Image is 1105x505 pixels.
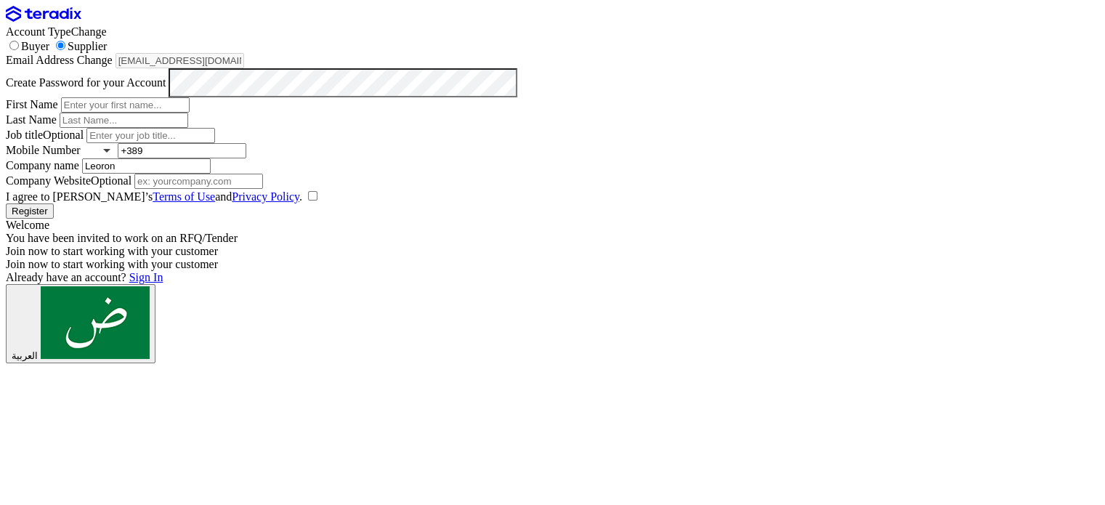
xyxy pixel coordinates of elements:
input: Enter phone number... [118,143,246,158]
label: Company Website [6,174,134,187]
label: Last Name [6,113,60,126]
span: I agree to [PERSON_NAME]’s and . [6,190,302,203]
input: Enter your company name... [82,158,211,174]
label: Supplier [52,40,107,52]
label: Account Type [6,25,107,38]
label: Mobile Number [6,144,81,156]
span: Change [77,54,113,66]
a: Terms of Use [153,190,215,203]
span: العربية [12,350,38,361]
img: ar-AR.png [41,286,150,359]
label: Job title [6,129,86,141]
input: Last Name... [60,113,188,128]
div: Join now to start working with your customer [6,258,1099,271]
input: Enter your first name... [61,97,190,113]
span: Already have an account? [6,271,126,283]
label: Buyer [6,40,49,52]
a: Privacy Policy [232,190,299,203]
span: Change [71,25,107,38]
label: First Name [6,98,61,110]
input: ex: yourcompany.com [134,174,263,189]
a: Sign In [129,271,163,283]
div: Welcome [6,219,1099,232]
div: Join now to start working with your customer [6,245,1099,258]
label: Email Address [6,54,116,66]
img: Teradix logo [6,6,81,23]
input: Enter your business email... [116,53,244,68]
input: Supplier [56,41,65,50]
span: You have been invited to work on an RFQ/Tender [6,232,238,244]
input: I agree to [PERSON_NAME]’sTerms of UseandPrivacy Policy. [308,191,317,201]
label: Company name [6,159,82,171]
span: Optional [43,129,84,141]
span: Optional [91,174,131,187]
button: العربية [6,284,155,363]
label: Create Password for your Account [6,76,169,89]
input: Register [6,203,54,219]
input: Enter your job title... [86,128,215,143]
input: Buyer [9,41,19,50]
